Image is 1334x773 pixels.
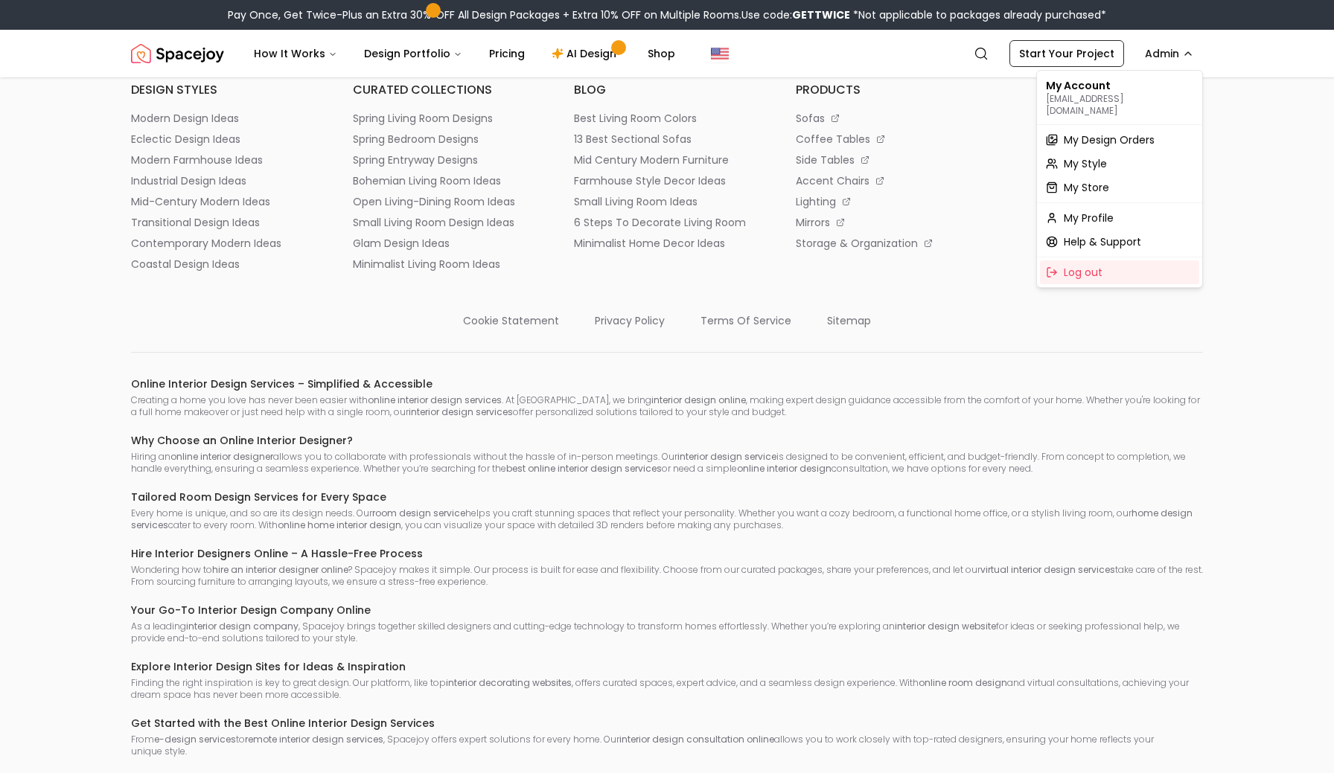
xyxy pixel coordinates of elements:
span: My Store [1064,180,1109,195]
a: My Design Orders [1040,128,1199,152]
a: My Profile [1040,206,1199,230]
span: My Profile [1064,211,1114,225]
a: My Store [1040,176,1199,199]
span: My Style [1064,156,1107,171]
p: [EMAIL_ADDRESS][DOMAIN_NAME] [1046,93,1193,117]
a: Help & Support [1040,230,1199,254]
span: Help & Support [1064,234,1141,249]
a: My Style [1040,152,1199,176]
span: My Design Orders [1064,132,1155,147]
span: Log out [1064,265,1102,280]
div: Admin [1036,70,1203,288]
div: My Account [1040,74,1199,121]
